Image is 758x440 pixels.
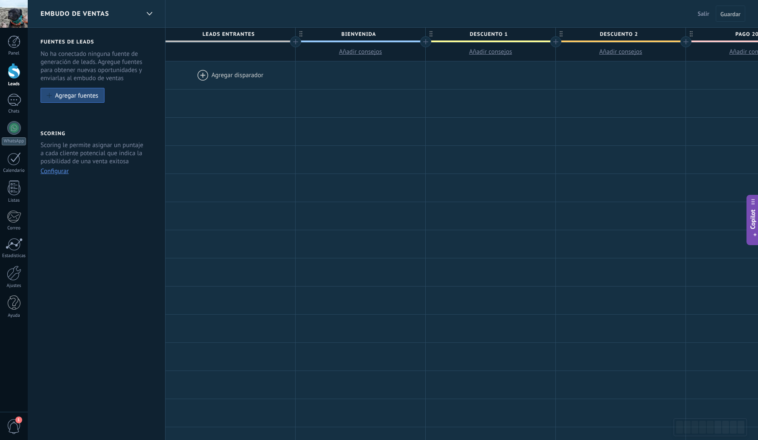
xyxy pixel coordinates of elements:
[2,283,26,289] div: Ajustes
[166,28,291,41] span: Leads Entrantes
[142,6,157,22] div: Embudo de ventas
[2,168,26,174] div: Calendario
[2,198,26,203] div: Listas
[166,28,295,41] div: Leads Entrantes
[469,48,512,56] span: Añadir consejos
[556,28,685,41] div: DESCUENTO 2
[15,417,22,423] span: 1
[556,28,681,41] span: DESCUENTO 2
[41,130,65,137] h2: Scoring
[339,48,382,56] span: Añadir consejos
[2,226,26,231] div: Correo
[41,88,105,103] button: Agregar fuentes
[698,10,709,17] span: Salir
[426,28,551,41] span: DESCUENTO 1
[426,43,555,61] button: Añadir consejos
[41,39,154,45] h2: Fuentes de leads
[716,6,745,22] button: Guardar
[556,43,685,61] button: Añadir consejos
[2,137,26,145] div: WhatsApp
[2,51,26,56] div: Panel
[41,50,154,82] div: No ha conectado ninguna fuente de generación de leads. Agregue fuentes para obtener nuevas oportu...
[296,28,425,41] div: BIENVENIDA
[2,109,26,114] div: Chats
[749,210,757,229] span: Copilot
[2,253,26,259] div: Estadísticas
[2,313,26,318] div: Ayuda
[694,7,713,20] button: Salir
[2,81,26,87] div: Leads
[41,167,69,175] button: Configurar
[720,11,741,17] span: Guardar
[426,28,555,41] div: DESCUENTO 1
[41,141,147,165] p: Scoring le permite asignar un puntaje a cada cliente potencial que indica la posibilidad de una v...
[41,10,109,18] span: Embudo de ventas
[296,28,421,41] span: BIENVENIDA
[296,43,425,61] button: Añadir consejos
[599,48,642,56] span: Añadir consejos
[55,92,98,99] div: Agregar fuentes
